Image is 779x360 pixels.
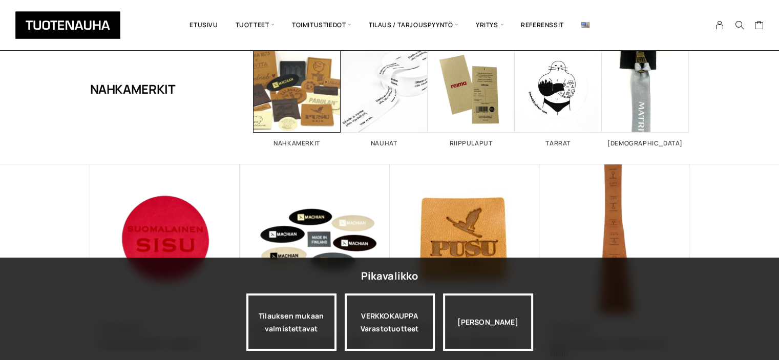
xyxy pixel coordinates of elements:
[602,140,689,146] h2: [DEMOGRAPHIC_DATA]
[246,293,336,351] a: Tilauksen mukaan valmistettavat
[360,8,467,43] span: Tilaus / Tarjouspyyntö
[428,46,515,146] a: Visit product category Riippulaput
[754,20,764,32] a: Cart
[345,293,435,351] div: VERKKOKAUPPA Varastotuotteet
[467,8,512,43] span: Yritys
[254,46,341,146] a: Visit product category Nahkamerkit
[710,20,730,30] a: My Account
[428,140,515,146] h2: Riippulaput
[181,8,226,43] a: Etusivu
[283,8,360,43] span: Toimitustiedot
[254,140,341,146] h2: Nahkamerkit
[227,8,283,43] span: Tuotteet
[15,11,120,39] img: Tuotenauha Oy
[361,267,418,285] div: Pikavalikko
[581,22,589,28] img: English
[729,20,749,30] button: Search
[512,8,573,43] a: Referenssit
[90,46,176,133] h1: Nahkamerkit
[345,293,435,351] a: VERKKOKAUPPAVarastotuotteet
[602,46,689,146] a: Visit product category Vedin
[515,140,602,146] h2: Tarrat
[341,46,428,146] a: Visit product category Nauhat
[515,46,602,146] a: Visit product category Tarrat
[341,140,428,146] h2: Nauhat
[443,293,533,351] div: [PERSON_NAME]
